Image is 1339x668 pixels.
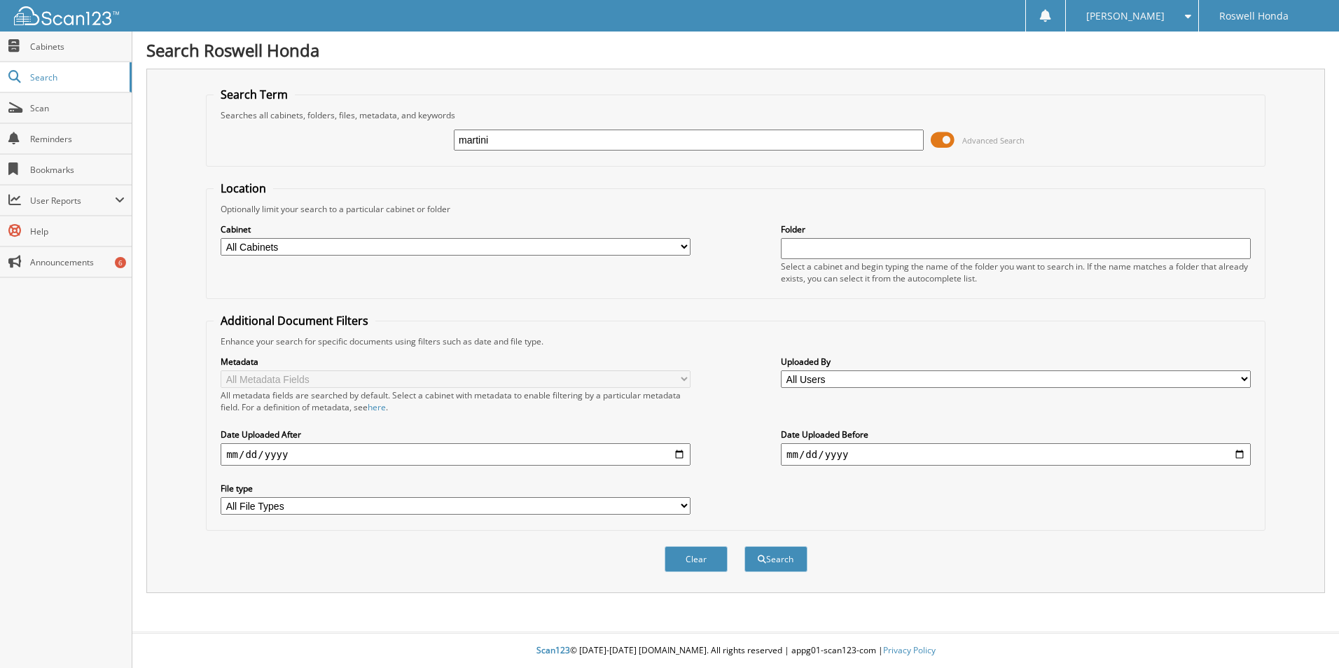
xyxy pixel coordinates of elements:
[30,41,125,53] span: Cabinets
[781,356,1251,368] label: Uploaded By
[214,313,375,328] legend: Additional Document Filters
[30,133,125,145] span: Reminders
[221,443,691,466] input: start
[368,401,386,413] a: here
[30,102,125,114] span: Scan
[30,256,125,268] span: Announcements
[30,164,125,176] span: Bookmarks
[214,181,273,196] legend: Location
[214,87,295,102] legend: Search Term
[781,223,1251,235] label: Folder
[146,39,1325,62] h1: Search Roswell Honda
[665,546,728,572] button: Clear
[115,257,126,268] div: 6
[962,135,1025,146] span: Advanced Search
[744,546,807,572] button: Search
[221,389,691,413] div: All metadata fields are searched by default. Select a cabinet with metadata to enable filtering b...
[221,482,691,494] label: File type
[1219,12,1289,20] span: Roswell Honda
[1086,12,1165,20] span: [PERSON_NAME]
[30,195,115,207] span: User Reports
[221,429,691,440] label: Date Uploaded After
[1269,601,1339,668] iframe: Chat Widget
[536,644,570,656] span: Scan123
[214,203,1258,215] div: Optionally limit your search to a particular cabinet or folder
[781,429,1251,440] label: Date Uploaded Before
[781,260,1251,284] div: Select a cabinet and begin typing the name of the folder you want to search in. If the name match...
[132,634,1339,668] div: © [DATE]-[DATE] [DOMAIN_NAME]. All rights reserved | appg01-scan123-com |
[214,335,1258,347] div: Enhance your search for specific documents using filters such as date and file type.
[781,443,1251,466] input: end
[214,109,1258,121] div: Searches all cabinets, folders, files, metadata, and keywords
[221,223,691,235] label: Cabinet
[30,71,123,83] span: Search
[30,225,125,237] span: Help
[14,6,119,25] img: scan123-logo-white.svg
[221,356,691,368] label: Metadata
[883,644,936,656] a: Privacy Policy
